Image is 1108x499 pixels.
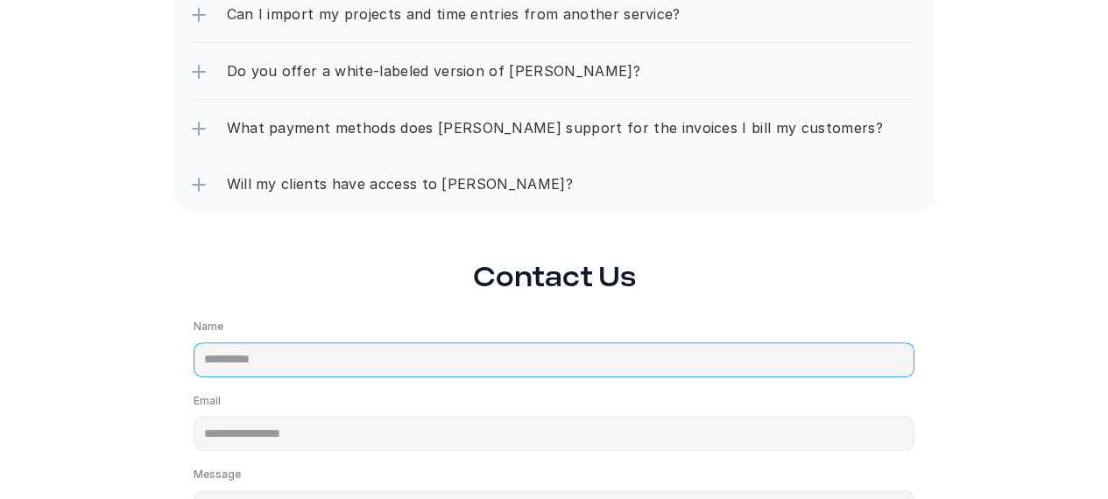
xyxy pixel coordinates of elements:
[194,342,914,377] input: Name
[194,416,914,451] input: Email
[227,173,917,194] p: Will my clients have access to [PERSON_NAME]?
[473,261,636,294] h1: Contact Us
[227,4,917,25] p: Can I import my projects and time entries from another service?
[194,395,221,407] p: Email
[194,468,241,481] p: Message
[227,60,917,81] p: Do you offer a white-labeled version of [PERSON_NAME]?
[194,320,223,333] p: Name
[227,117,917,138] p: What payment methods does [PERSON_NAME] support for the invoices I bill my customers?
